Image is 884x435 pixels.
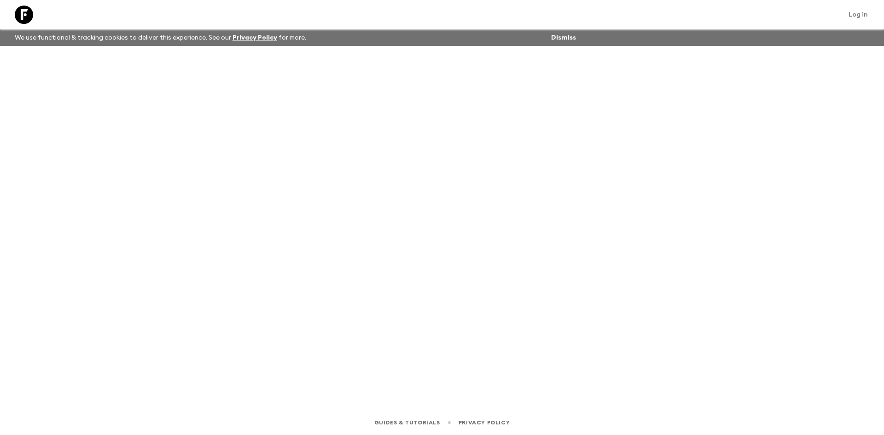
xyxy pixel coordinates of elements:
a: Privacy Policy [233,35,277,41]
p: We use functional & tracking cookies to deliver this experience. See our for more. [11,29,310,46]
a: Guides & Tutorials [374,418,440,428]
a: Log in [843,8,873,21]
a: Privacy Policy [459,418,510,428]
button: Dismiss [549,31,578,44]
